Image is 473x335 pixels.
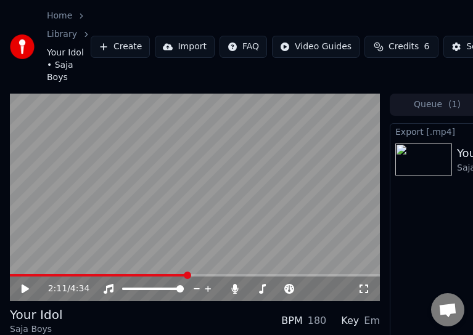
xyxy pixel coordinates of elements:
[10,34,35,59] img: youka
[431,293,464,326] div: Open chat
[70,283,89,295] span: 4:34
[341,313,359,328] div: Key
[281,313,302,328] div: BPM
[91,36,150,58] button: Create
[48,283,67,295] span: 2:11
[220,36,267,58] button: FAQ
[48,283,78,295] div: /
[272,36,360,58] button: Video Guides
[47,47,91,84] span: Your Idol • Saja Boys
[364,313,380,328] div: Em
[308,313,327,328] div: 180
[389,41,419,53] span: Credits
[424,41,429,53] span: 6
[10,306,62,323] div: Your Idol
[448,99,461,111] span: ( 1 )
[155,36,214,58] button: Import
[47,28,77,41] a: Library
[364,36,438,58] button: Credits6
[47,10,91,84] nav: breadcrumb
[47,10,72,22] a: Home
